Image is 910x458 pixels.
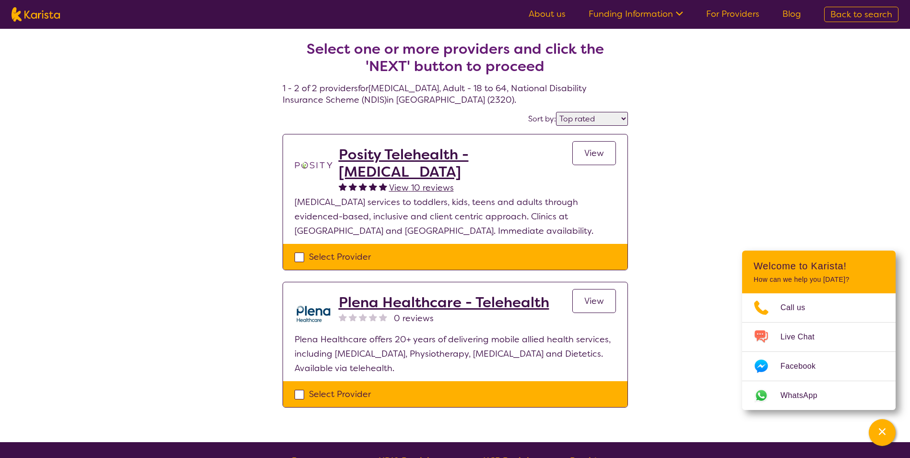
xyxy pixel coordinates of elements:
[359,313,367,321] img: nonereviewstar
[389,181,454,195] a: View 10 reviews
[12,7,60,22] img: Karista logo
[584,295,604,307] span: View
[780,359,827,374] span: Facebook
[754,260,884,272] h2: Welcome to Karista!
[869,419,896,446] button: Channel Menu
[572,289,616,313] a: View
[389,182,454,193] span: View 10 reviews
[572,141,616,165] a: View
[394,311,434,325] span: 0 reviews
[780,330,826,344] span: Live Chat
[742,381,896,410] a: Web link opens in a new tab.
[349,182,357,191] img: fullstar
[283,17,628,106] h4: 1 - 2 of 2 providers for [MEDICAL_DATA] , Adult - 18 to 64 , National Disability Insurance Scheme...
[369,313,377,321] img: nonereviewstar
[295,146,333,184] img: t1bslo80pcylnzwjhndq.png
[295,332,616,375] p: Plena Healthcare offers 20+ years of delivering mobile allied health services, including [MEDICAL...
[339,182,347,191] img: fullstar
[742,293,896,410] ul: Choose channel
[339,294,549,311] a: Plena Healthcare - Telehealth
[830,9,892,20] span: Back to search
[780,388,829,403] span: WhatsApp
[295,195,616,238] p: [MEDICAL_DATA] services to toddlers, kids, teens and adults through evidenced-based, inclusive an...
[782,8,801,20] a: Blog
[706,8,759,20] a: For Providers
[742,251,896,410] div: Channel Menu
[754,276,884,284] p: How can we help you [DATE]?
[529,8,566,20] a: About us
[780,301,817,315] span: Call us
[359,182,367,191] img: fullstar
[349,313,357,321] img: nonereviewstar
[295,294,333,332] img: qwv9egg5taowukv2xnze.png
[589,8,683,20] a: Funding Information
[379,182,387,191] img: fullstar
[824,7,898,22] a: Back to search
[294,40,616,75] h2: Select one or more providers and click the 'NEXT' button to proceed
[339,146,572,181] a: Posity Telehealth - [MEDICAL_DATA]
[339,313,347,321] img: nonereviewstar
[379,313,387,321] img: nonereviewstar
[584,147,604,159] span: View
[369,182,377,191] img: fullstar
[528,114,556,124] label: Sort by:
